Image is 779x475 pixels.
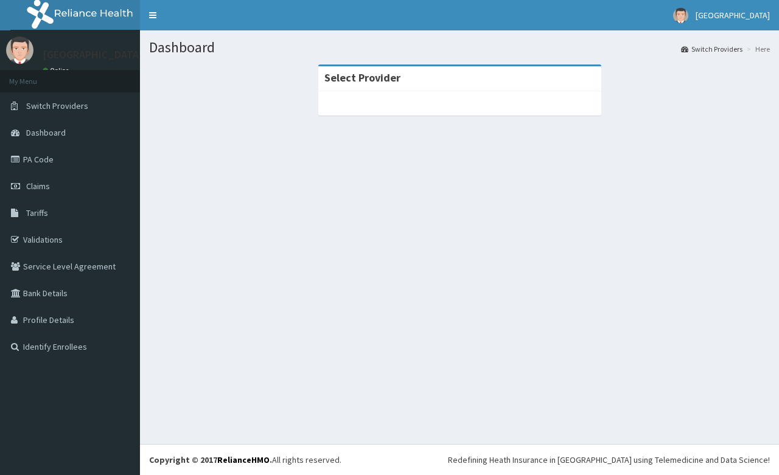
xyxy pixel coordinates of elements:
span: Tariffs [26,207,48,218]
p: [GEOGRAPHIC_DATA] [43,49,143,60]
span: Switch Providers [26,100,88,111]
strong: Select Provider [324,71,400,85]
a: RelianceHMO [217,454,270,465]
a: Online [43,66,72,75]
footer: All rights reserved. [140,444,779,475]
a: Switch Providers [681,44,742,54]
span: Claims [26,181,50,192]
span: Dashboard [26,127,66,138]
img: User Image [6,36,33,64]
h1: Dashboard [149,40,770,55]
li: Here [744,44,770,54]
img: User Image [673,8,688,23]
div: Redefining Heath Insurance in [GEOGRAPHIC_DATA] using Telemedicine and Data Science! [448,454,770,466]
strong: Copyright © 2017 . [149,454,272,465]
span: [GEOGRAPHIC_DATA] [696,10,770,21]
